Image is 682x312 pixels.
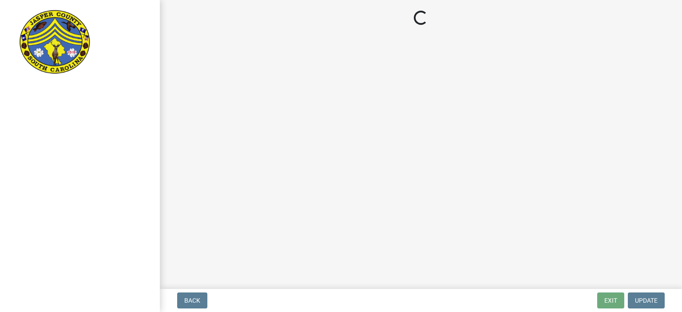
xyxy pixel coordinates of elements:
[177,292,207,308] button: Back
[628,292,665,308] button: Update
[635,297,658,304] span: Update
[597,292,624,308] button: Exit
[18,9,92,76] img: Jasper County, South Carolina
[184,297,200,304] span: Back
